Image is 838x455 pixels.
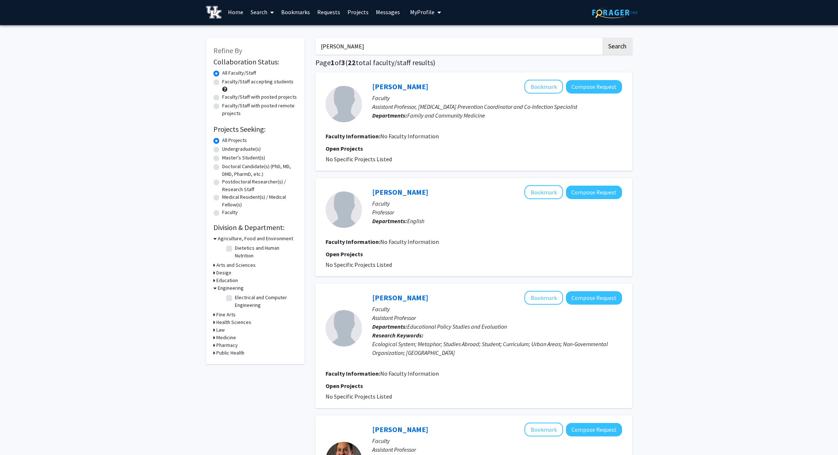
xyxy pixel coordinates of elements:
[524,185,563,199] button: Add Julia Johnson to Bookmarks
[326,381,622,390] p: Open Projects
[372,82,428,91] a: [PERSON_NAME]
[216,341,238,349] h3: Pharmacy
[524,80,563,94] button: Add Tisha Johnson to Bookmarks
[222,102,297,117] label: Faculty/Staff with posted remote projects
[372,340,622,357] div: Ecological System; Metaphor; Studies Abroad; Student; Curriculum; Urban Areas; Non-Governmental O...
[592,7,638,18] img: ForagerOne Logo
[222,78,294,86] label: Faculty/Staff accepting students
[566,423,622,436] button: Compose Request to Lance Johnson
[326,393,392,400] span: No Specific Projects Listed
[372,305,622,313] p: Faculty
[407,112,485,119] span: Family and Community Medicine
[222,136,247,144] label: All Projects
[372,436,622,445] p: Faculty
[380,370,439,377] span: No Faculty Information
[372,425,428,434] a: [PERSON_NAME]
[222,145,261,153] label: Undergraduate(s)
[5,422,31,450] iframe: Chat
[372,217,407,225] b: Departments:
[213,58,297,66] h2: Collaboration Status:
[213,125,297,134] h2: Projects Seeking:
[407,323,507,330] span: Educational Policy Studies and Evaluation
[206,6,222,19] img: University of Kentucky Logo
[348,58,356,67] span: 22
[524,291,563,305] button: Add Kayla Johnson to Bookmarks
[372,94,622,102] p: Faculty
[341,58,345,67] span: 3
[380,238,439,245] span: No Faculty Information
[216,326,225,334] h3: Law
[566,186,622,199] button: Compose Request to Julia Johnson
[235,244,295,260] label: Dietetics and Human Nutrition
[372,208,622,217] p: Professor
[372,332,424,339] b: Research Keywords:
[222,69,256,77] label: All Faculty/Staff
[326,250,622,258] p: Open Projects
[218,235,293,242] h3: Agriculture, Food and Environment
[326,155,392,163] span: No Specific Projects Listed
[315,58,632,67] h1: Page of ( total faculty/staff results)
[566,80,622,94] button: Compose Request to Tisha Johnson
[326,238,380,245] b: Faculty Information:
[216,318,251,326] h3: Health Sciences
[372,445,622,454] p: Assistant Professor
[216,334,236,341] h3: Medicine
[331,58,335,67] span: 1
[216,277,238,284] h3: Education
[326,370,380,377] b: Faculty Information:
[372,102,622,111] p: Assistant Professor, [MEDICAL_DATA] Prevention Coordinator and Co-Infection Specialist
[222,93,297,101] label: Faculty/Staff with posted projects
[524,423,563,436] button: Add Lance Johnson to Bookmarks
[216,311,236,318] h3: Fine Arts
[213,223,297,232] h2: Division & Department:
[372,112,407,119] b: Departments:
[213,46,242,55] span: Refine By
[218,284,244,292] h3: Engineering
[326,144,622,153] p: Open Projects
[410,8,434,16] span: My Profile
[315,38,601,55] input: Search Keywords
[326,261,392,268] span: No Specific Projects Listed
[602,38,632,55] button: Search
[216,349,244,357] h3: Public Health
[222,209,238,216] label: Faculty
[372,293,428,302] a: [PERSON_NAME]
[326,132,380,140] b: Faculty Information:
[566,291,622,305] button: Compose Request to Kayla Johnson
[380,132,439,140] span: No Faculty Information
[222,154,265,162] label: Master's Student(s)
[372,187,428,197] a: [PERSON_NAME]
[222,178,297,193] label: Postdoctoral Researcher(s) / Research Staff
[407,217,424,225] span: English
[372,199,622,208] p: Faculty
[235,294,295,309] label: Electrical and Computer Engineering
[222,193,297,209] label: Medical Resident(s) / Medical Fellow(s)
[216,261,256,269] h3: Arts and Sciences
[372,323,407,330] b: Departments:
[372,313,622,322] p: Assistant Professor
[222,163,297,178] label: Doctoral Candidate(s) (PhD, MD, DMD, PharmD, etc.)
[216,269,231,277] h3: Design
